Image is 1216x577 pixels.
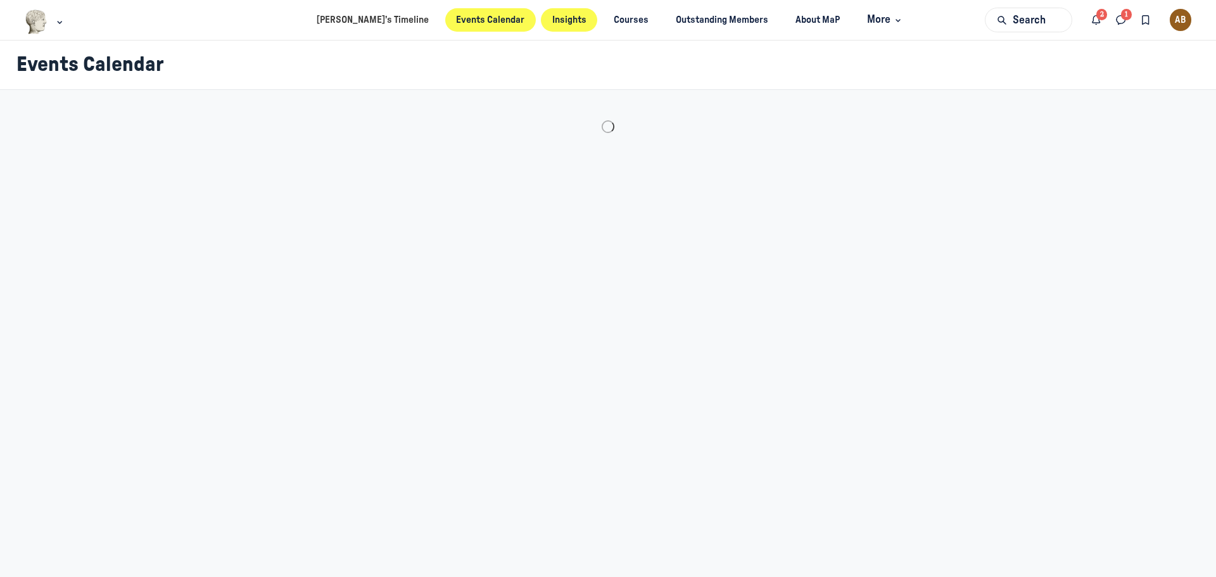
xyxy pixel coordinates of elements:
[1170,9,1192,31] div: AB
[1170,9,1192,31] button: User menu options
[665,8,780,32] a: Outstanding Members
[1084,8,1109,32] button: Notifications
[541,8,597,32] a: Insights
[985,8,1072,32] button: Search
[785,8,851,32] a: About MaP
[25,8,66,35] button: Museums as Progress logo
[867,11,904,29] span: More
[602,8,659,32] a: Courses
[856,8,910,32] button: More
[16,53,1189,77] h1: Events Calendar
[1109,8,1134,32] button: Direct messages
[1133,8,1158,32] button: Bookmarks
[445,8,536,32] a: Events Calendar
[25,10,48,34] img: Museums as Progress logo
[306,8,440,32] a: [PERSON_NAME]’s Timeline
